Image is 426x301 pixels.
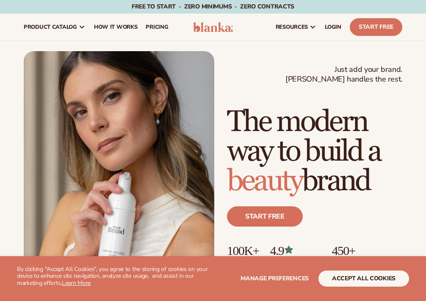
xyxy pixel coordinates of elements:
span: beauty [227,163,302,199]
a: Start Free [350,18,402,36]
p: 450+ [332,244,396,257]
span: Just add your brand. [PERSON_NAME] handles the rest. [285,65,402,85]
span: How It Works [94,24,138,30]
button: Manage preferences [241,271,309,287]
img: logo [193,22,232,32]
span: LOGIN [325,24,341,30]
span: Free to start · ZERO minimums · ZERO contracts [132,3,294,11]
a: resources [271,14,321,41]
button: accept all cookies [318,271,409,287]
span: resources [276,24,308,30]
img: Female holding tanning mousse. [24,51,214,291]
span: pricing [146,24,168,30]
span: Manage preferences [241,274,309,282]
p: 4.9 [270,244,324,257]
a: How It Works [90,14,142,41]
a: Learn More [62,279,91,287]
span: product catalog [24,24,77,30]
a: pricing [141,14,172,41]
a: LOGIN [321,14,346,41]
p: 100K+ [227,244,262,257]
p: By clicking "Accept All Cookies", you agree to the storing of cookies on your device to enhance s... [17,266,213,287]
a: product catalog [19,14,90,41]
h1: The modern way to build a brand [227,107,402,196]
a: Start free [227,206,303,227]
